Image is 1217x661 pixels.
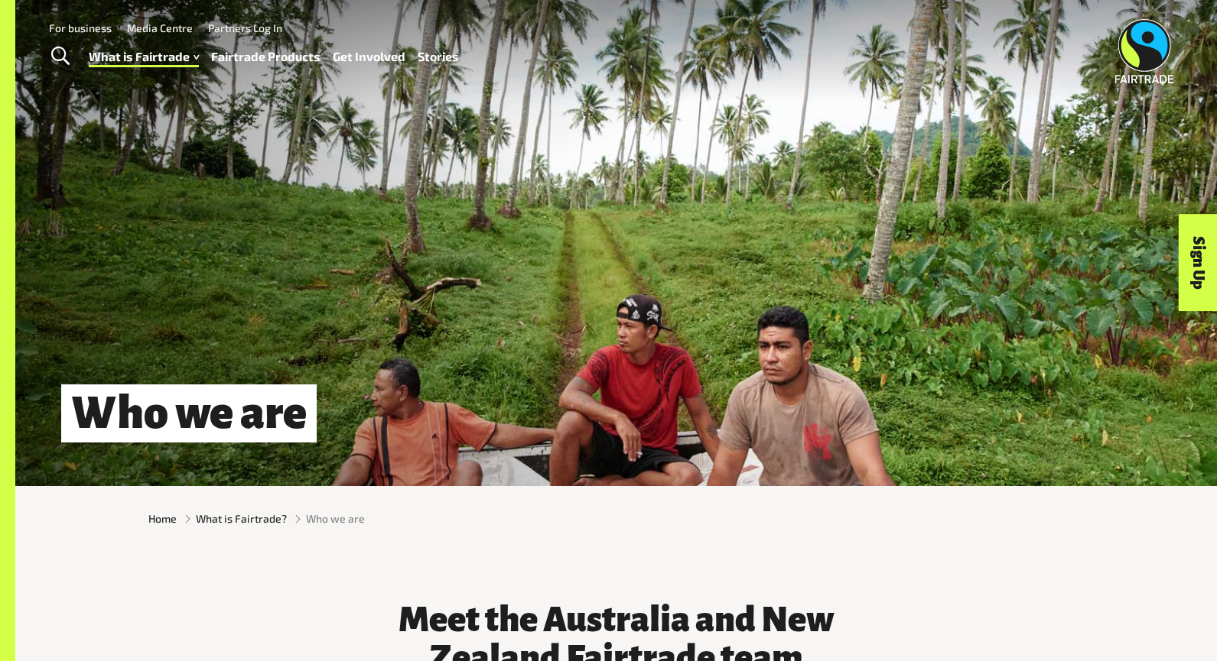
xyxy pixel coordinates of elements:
a: What is Fairtrade [89,46,199,68]
span: Who we are [306,510,365,527]
a: Home [148,510,177,527]
img: Fairtrade Australia New Zealand logo [1115,19,1174,83]
a: What is Fairtrade? [196,510,287,527]
a: Get Involved [333,46,405,68]
a: Fairtrade Products [211,46,321,68]
a: For business [49,21,112,34]
a: Partners Log In [208,21,282,34]
a: Stories [418,46,459,68]
a: Media Centre [127,21,193,34]
a: Toggle Search [41,37,79,76]
h1: Who we are [61,384,317,443]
